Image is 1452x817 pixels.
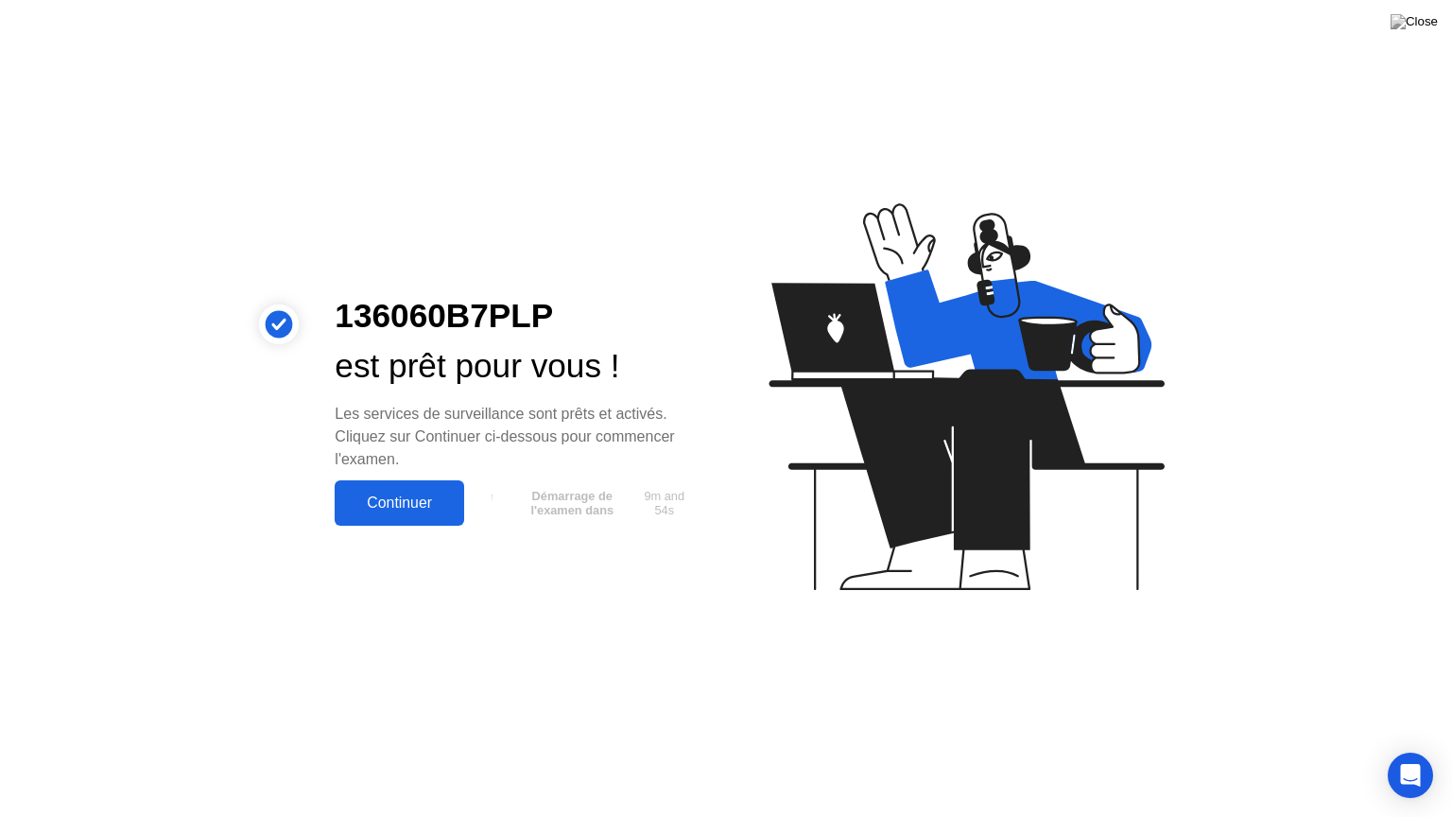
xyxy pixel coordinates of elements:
[1391,14,1438,29] img: Close
[340,495,458,512] div: Continuer
[335,403,696,471] div: Les services de surveillance sont prêts et activés. Cliquez sur Continuer ci-dessous pour commenc...
[474,485,696,521] button: Démarrage de l'examen dans9m and 54s
[335,341,696,391] div: est prêt pour vous !
[335,291,696,341] div: 136060B7PLP
[640,489,689,517] span: 9m and 54s
[1388,753,1433,798] div: Open Intercom Messenger
[335,480,464,526] button: Continuer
